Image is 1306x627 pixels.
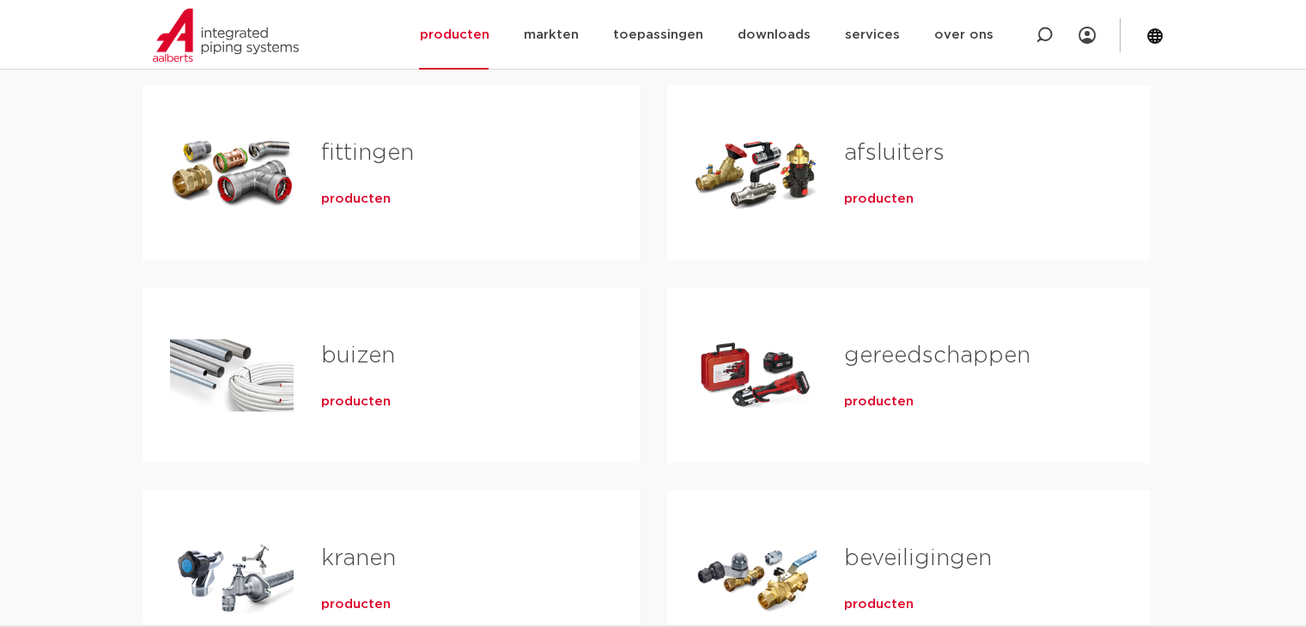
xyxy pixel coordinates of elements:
[321,547,396,569] a: kranen
[321,393,391,411] a: producten
[844,547,992,569] a: beveiligingen
[321,596,391,613] a: producten
[844,191,914,208] a: producten
[321,142,414,164] a: fittingen
[844,142,945,164] a: afsluiters
[321,344,395,367] a: buizen
[844,344,1030,367] a: gereedschappen
[844,393,914,411] a: producten
[321,191,391,208] a: producten
[844,596,914,613] a: producten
